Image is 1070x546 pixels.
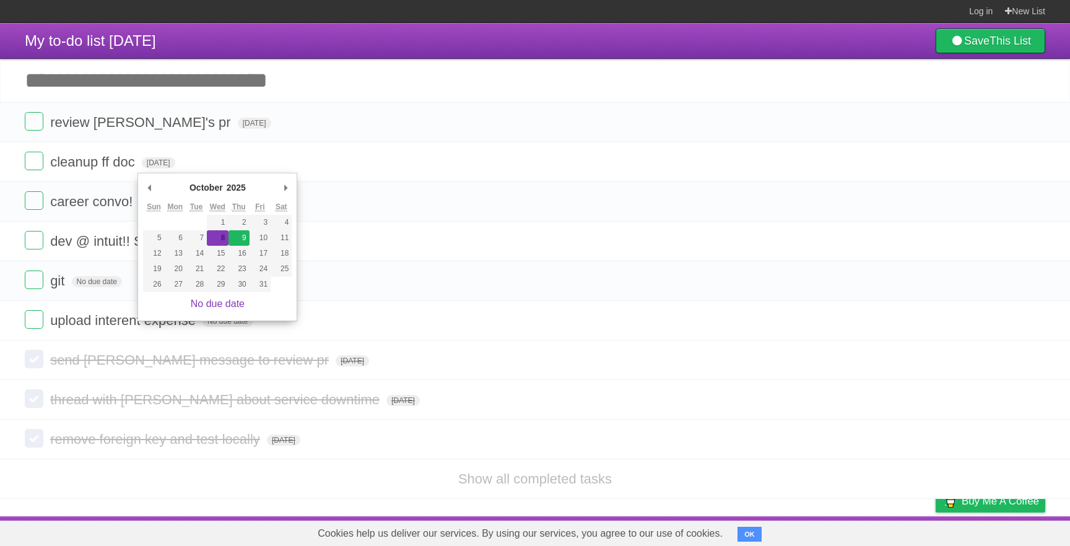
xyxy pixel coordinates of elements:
[165,230,186,246] button: 6
[936,490,1045,513] a: Buy me a coffee
[188,178,225,197] div: October
[271,246,292,261] button: 18
[920,519,952,543] a: Privacy
[228,230,250,246] button: 9
[142,157,175,168] span: [DATE]
[25,32,156,49] span: My to-do list [DATE]
[25,231,43,249] label: Done
[167,202,183,212] abbr: Monday
[228,261,250,277] button: 23
[25,152,43,170] label: Done
[25,389,43,408] label: Done
[143,178,155,197] button: Previous Month
[228,277,250,292] button: 30
[207,246,228,261] button: 15
[962,490,1039,512] span: Buy me a coffee
[25,429,43,448] label: Done
[228,246,250,261] button: 16
[228,215,250,230] button: 2
[165,246,186,261] button: 13
[936,28,1045,53] a: SaveThis List
[50,233,236,249] span: dev @ intuit!! STARTS [DATE]
[990,35,1031,47] b: This List
[250,246,271,261] button: 17
[276,202,287,212] abbr: Saturday
[737,527,762,542] button: OK
[50,115,234,130] span: review [PERSON_NAME]'s pr
[186,230,207,246] button: 7
[267,435,300,446] span: [DATE]
[165,261,186,277] button: 20
[72,276,122,287] span: No due date
[147,202,161,212] abbr: Sunday
[25,112,43,131] label: Done
[877,519,905,543] a: Terms
[210,202,225,212] abbr: Wednesday
[50,431,263,447] span: remove foreign key and test locally
[250,261,271,277] button: 24
[50,313,199,328] span: upload interent expense
[386,395,420,406] span: [DATE]
[225,178,248,197] div: 2025
[812,519,862,543] a: Developers
[143,246,164,261] button: 12
[232,202,246,212] abbr: Thursday
[238,118,271,129] span: [DATE]
[250,277,271,292] button: 31
[271,261,292,277] button: 25
[143,230,164,246] button: 5
[186,246,207,261] button: 14
[143,277,164,292] button: 26
[207,261,228,277] button: 22
[143,261,164,277] button: 19
[165,277,186,292] button: 27
[190,202,202,212] abbr: Tuesday
[250,230,271,246] button: 10
[25,271,43,289] label: Done
[942,490,959,511] img: Buy me a coffee
[207,277,228,292] button: 29
[279,178,292,197] button: Next Month
[191,298,245,309] a: No due date
[336,355,369,366] span: [DATE]
[967,519,1045,543] a: Suggest a feature
[25,310,43,329] label: Done
[771,519,797,543] a: About
[305,521,735,546] span: Cookies help us deliver our services. By using our services, you agree to our use of cookies.
[207,215,228,230] button: 1
[186,261,207,277] button: 21
[50,154,138,170] span: cleanup ff doc
[50,392,383,407] span: thread with [PERSON_NAME] about service downtime
[271,215,292,230] button: 4
[250,215,271,230] button: 3
[255,202,264,212] abbr: Friday
[25,350,43,368] label: Done
[458,471,612,487] a: Show all completed tasks
[50,194,136,209] span: career convo!
[50,352,332,368] span: send [PERSON_NAME] message to review pr
[25,191,43,210] label: Done
[271,230,292,246] button: 11
[50,273,67,288] span: git
[186,277,207,292] button: 28
[207,230,228,246] button: 8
